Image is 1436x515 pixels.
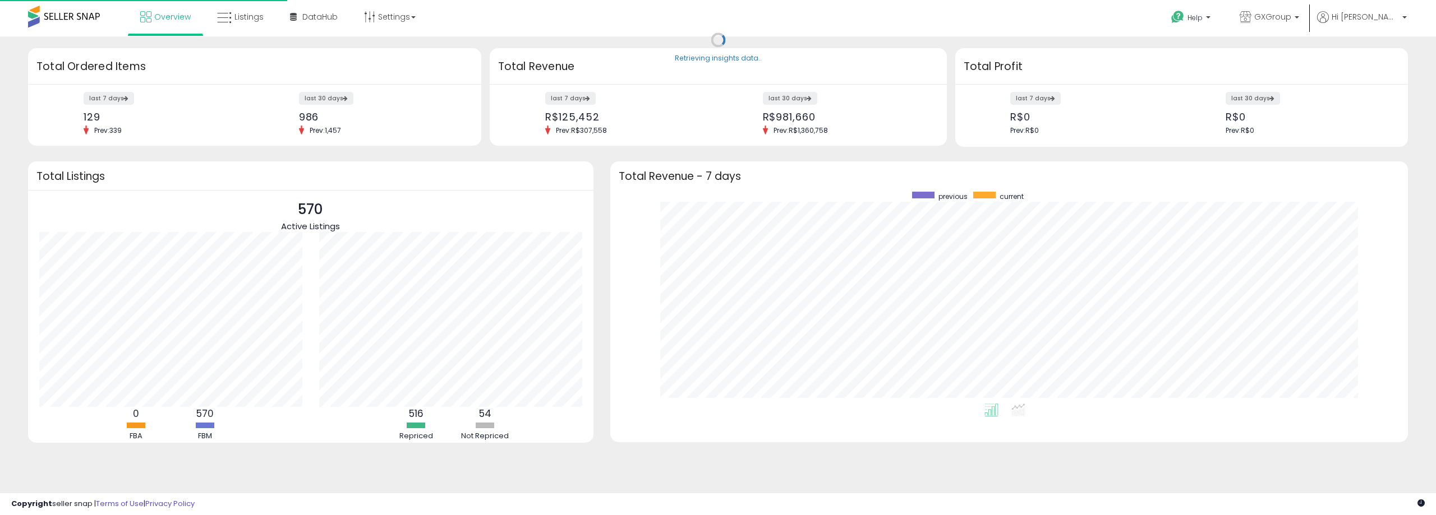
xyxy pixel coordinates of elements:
[1010,92,1061,105] label: last 7 days
[545,111,710,123] div: R$125,452
[302,11,338,22] span: DataHub
[1000,192,1024,201] span: current
[1226,92,1280,105] label: last 30 days
[409,407,424,420] b: 516
[1332,11,1399,22] span: Hi [PERSON_NAME]
[145,498,195,509] a: Privacy Policy
[11,498,52,509] strong: Copyright
[84,92,134,105] label: last 7 days
[299,92,353,105] label: last 30 days
[172,431,239,442] div: FBM
[1162,2,1222,36] a: Help
[103,431,170,442] div: FBA
[1010,111,1173,123] div: R$0
[1010,126,1039,135] span: Prev: R$0
[36,59,473,75] h3: Total Ordered Items
[1226,126,1254,135] span: Prev: R$0
[452,431,519,442] div: Not Repriced
[1254,11,1291,22] span: GXGroup
[84,111,246,123] div: 129
[545,92,596,105] label: last 7 days
[1188,13,1203,22] span: Help
[304,126,347,135] span: Prev: 1,457
[763,92,817,105] label: last 30 days
[1171,10,1185,24] i: Get Help
[498,59,938,75] h3: Total Revenue
[383,431,450,442] div: Repriced
[763,111,927,123] div: R$981,660
[36,172,585,180] h3: Total Listings
[154,11,191,22] span: Overview
[281,220,340,232] span: Active Listings
[11,499,195,509] div: seller snap | |
[768,126,834,135] span: Prev: R$1,360,758
[964,59,1400,75] h3: Total Profit
[96,498,144,509] a: Terms of Use
[196,407,214,420] b: 570
[281,199,340,220] p: 570
[619,172,1400,180] h3: Total Revenue - 7 days
[234,11,264,22] span: Listings
[1226,111,1388,123] div: R$0
[133,407,139,420] b: 0
[675,54,762,64] div: Retrieving insights data..
[479,407,491,420] b: 54
[299,111,462,123] div: 986
[1317,11,1407,36] a: Hi [PERSON_NAME]
[938,192,968,201] span: previous
[89,126,127,135] span: Prev: 339
[550,126,613,135] span: Prev: R$307,558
